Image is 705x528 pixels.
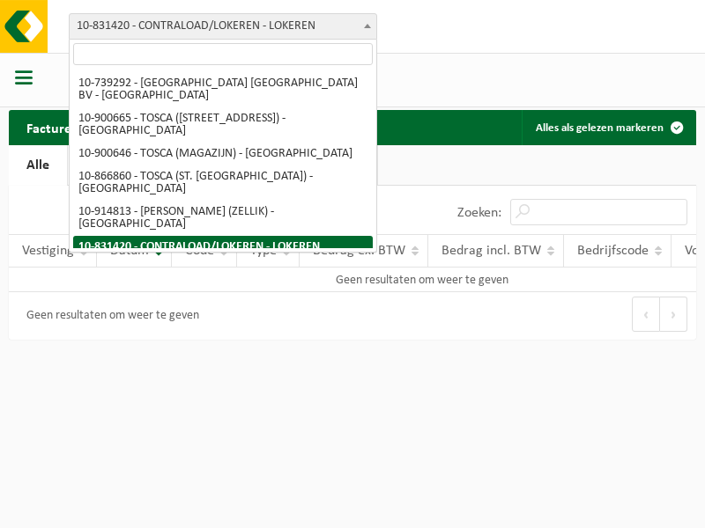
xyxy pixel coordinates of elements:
li: 10-900665 - TOSCA ([STREET_ADDRESS]) - [GEOGRAPHIC_DATA] [73,107,373,143]
button: Previous [632,297,660,332]
span: 10-831420 - CONTRALOAD/LOKEREN - LOKEREN [70,14,376,39]
li: 10-739292 - [GEOGRAPHIC_DATA] [GEOGRAPHIC_DATA] BV - [GEOGRAPHIC_DATA] [73,72,373,107]
a: Alle [9,145,67,186]
span: Vestiging [22,244,74,258]
li: 10-866860 - TOSCA (ST. [GEOGRAPHIC_DATA]) - [GEOGRAPHIC_DATA] [73,165,373,201]
div: Geen resultaten om weer te geven [18,301,199,331]
a: Factuur [68,145,146,186]
li: 10-900646 - TOSCA (MAGAZIJN) - [GEOGRAPHIC_DATA] [73,143,373,165]
label: Zoeken: [457,206,501,220]
span: Bedrijfscode [577,244,649,258]
button: Alles als gelezen markeren [522,110,694,145]
span: Bedrag incl. BTW [442,244,541,258]
li: 10-831420 - CONTRALOAD/LOKEREN - LOKEREN [73,236,373,259]
h2: Facturen [9,110,97,144]
li: 10-914813 - [PERSON_NAME] (ZELLIK) - [GEOGRAPHIC_DATA] [73,201,373,236]
button: Next [660,297,687,332]
span: 10-831420 - CONTRALOAD/LOKEREN - LOKEREN [69,13,377,40]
